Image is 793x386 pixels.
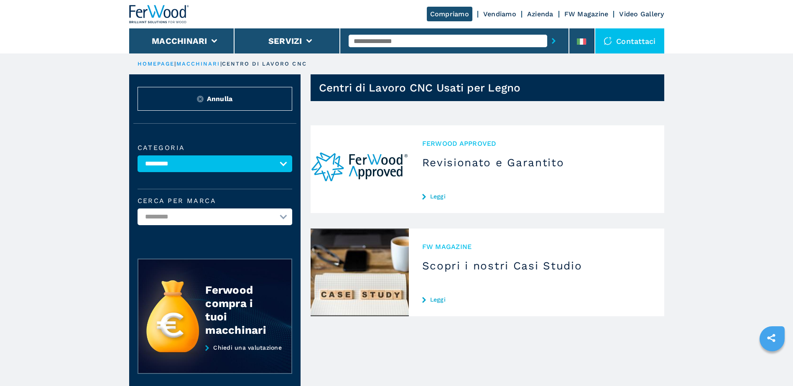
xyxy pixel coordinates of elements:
[422,296,651,303] a: Leggi
[422,193,651,200] a: Leggi
[197,96,204,102] img: Reset
[619,10,664,18] a: Video Gallery
[174,61,176,67] span: |
[761,328,782,348] a: sharethis
[547,31,560,51] button: submit-button
[268,36,302,46] button: Servizi
[205,283,275,337] div: Ferwood compra i tuoi macchinari
[595,28,664,53] div: Contattaci
[604,37,612,45] img: Contattaci
[564,10,609,18] a: FW Magazine
[129,5,189,23] img: Ferwood
[176,61,220,67] a: macchinari
[311,125,409,213] img: Revisionato e Garantito
[422,156,651,169] h3: Revisionato e Garantito
[422,242,651,251] span: FW MAGAZINE
[427,7,472,21] a: Compriamo
[220,61,222,67] span: |
[138,145,292,151] label: Categoria
[138,344,292,374] a: Chiedi una valutazione
[207,94,233,104] span: Annulla
[422,259,651,272] h3: Scopri i nostri Casi Studio
[757,348,787,380] iframe: Chat
[152,36,207,46] button: Macchinari
[138,61,175,67] a: HOMEPAGE
[138,198,292,204] label: Cerca per marca
[483,10,516,18] a: Vendiamo
[319,81,521,94] h1: Centri di Lavoro CNC Usati per Legno
[138,87,292,111] button: ResetAnnulla
[311,229,409,316] img: Scopri i nostri Casi Studio
[527,10,553,18] a: Azienda
[422,139,651,148] span: Ferwood Approved
[222,60,307,68] p: centro di lavoro cnc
